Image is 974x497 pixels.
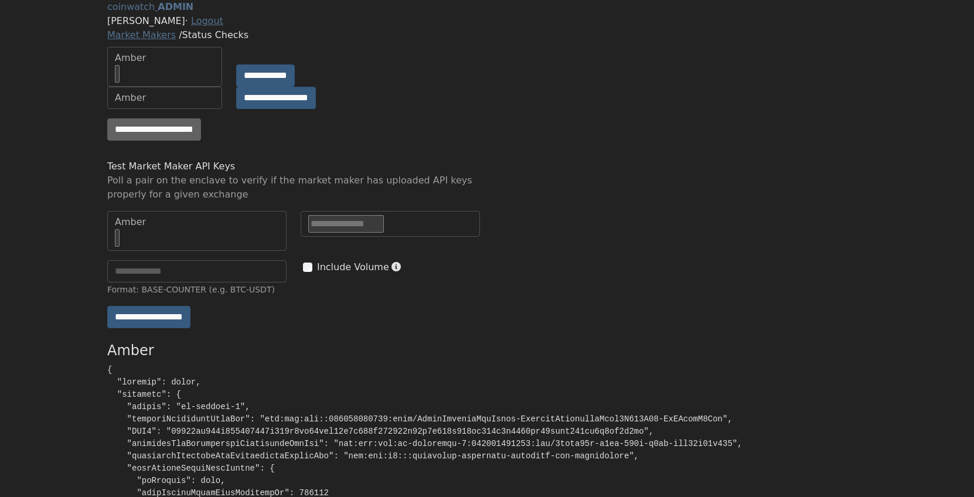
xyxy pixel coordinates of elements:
div: Amber [115,215,279,229]
div: Amber [115,51,214,65]
div: Status Checks [107,28,867,42]
a: coinwatch ADMIN [107,1,193,12]
h4: Amber [107,342,867,359]
span: · [185,15,188,26]
label: Include Volume [317,260,389,274]
a: Market Makers [107,29,176,40]
div: [PERSON_NAME] [107,14,867,28]
span: / [179,29,182,40]
div: Poll a pair on the enclave to verify if the market maker has uploaded API keys properly for a giv... [107,173,480,202]
a: Logout [191,15,223,26]
div: Amber [115,91,214,105]
small: Format: BASE-COUNTER (e.g. BTC-USDT) [107,285,275,294]
div: Test Market Maker API Keys [107,159,480,173]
